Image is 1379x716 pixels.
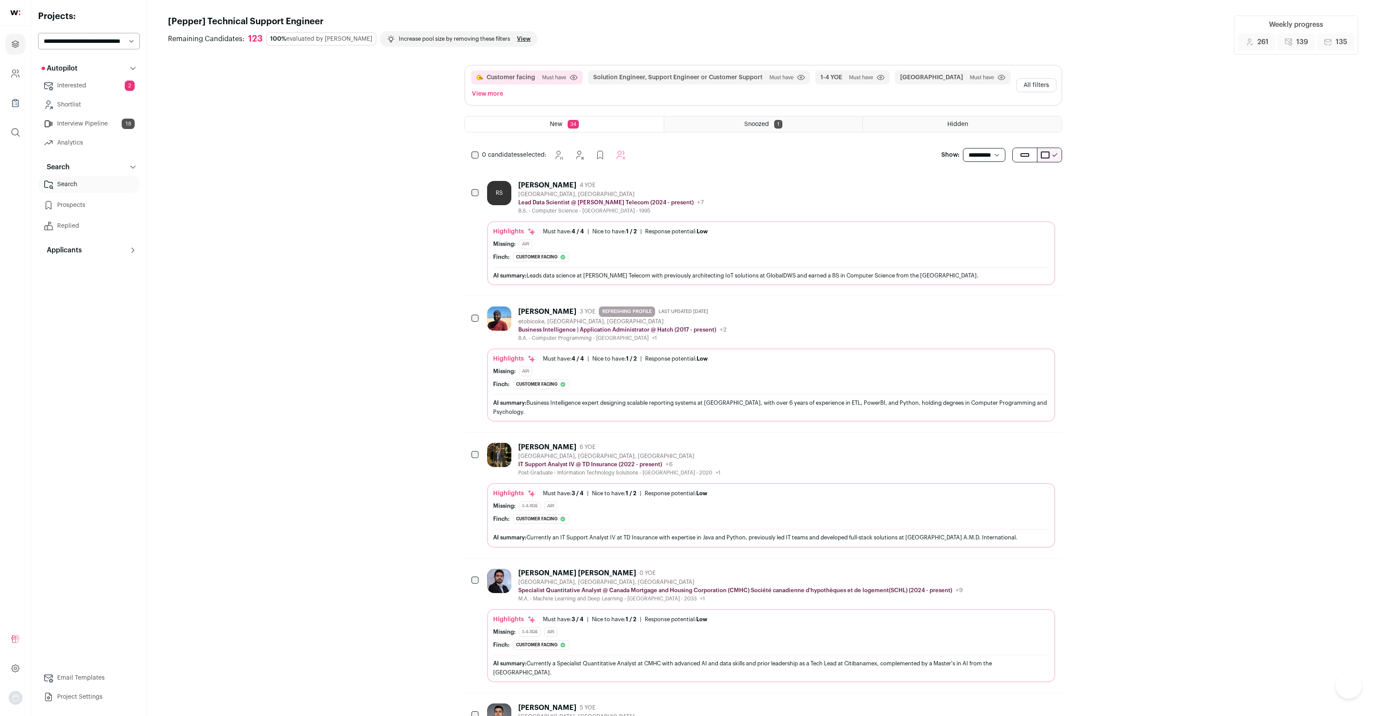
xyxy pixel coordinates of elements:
div: [GEOGRAPHIC_DATA], [GEOGRAPHIC_DATA] [518,191,704,198]
span: 100% [270,36,286,42]
span: Must have [769,74,794,81]
div: Missing: [493,629,516,635]
span: 5 YOE [580,704,595,711]
p: Show: [941,151,959,159]
button: Hide [571,146,588,164]
span: Must have [970,74,994,81]
a: Prospects [38,197,140,214]
div: Customer facing [513,252,569,262]
a: Snoozed 1 [664,116,862,132]
span: 261 [1257,37,1269,47]
p: Autopilot [42,63,78,74]
button: Snooze [550,146,567,164]
div: [PERSON_NAME] [518,443,576,452]
div: [GEOGRAPHIC_DATA], [GEOGRAPHIC_DATA], [GEOGRAPHIC_DATA] [518,579,963,586]
span: 1 / 2 [626,356,637,361]
div: Nice to have: [592,490,636,497]
span: +6 [665,461,673,468]
img: b1817e70a6ea51a9966095df2dd32418e6d0d2a7621148ea452da0613038da04.jpg [487,569,511,593]
span: 1 / 2 [626,616,636,622]
div: Highlights [493,227,536,236]
span: Snoozed [744,121,769,127]
div: B.S. - Computer Science - [GEOGRAPHIC_DATA] - 1995 [518,207,704,214]
a: Interview Pipeline18 [38,115,140,132]
ul: | | [543,355,708,362]
a: Hidden [863,116,1061,132]
div: API [519,367,532,376]
span: 1 / 2 [626,229,637,234]
span: +9 [956,587,963,593]
span: 3 / 4 [572,616,584,622]
span: 2 [125,81,135,91]
div: Must have: [543,490,584,497]
a: Analytics [38,134,140,152]
p: Lead Data Scientist @ [PERSON_NAME] Telecom (2024 - present) [518,199,694,206]
span: AI summary: [493,535,526,540]
h1: [Pepper] Technical Support Engineer [168,16,538,28]
span: +7 [697,200,704,206]
img: 21fb6fd91a3def026fd441dc6026000d3a2d374b423524857cb11803620be0b9.jpg [487,443,511,467]
button: 1-4 YOE [820,73,842,82]
button: Customer facing [487,73,535,82]
button: Add to Autopilot [612,146,630,164]
ul: | | [543,228,708,235]
span: 1 [774,120,782,129]
span: 6 YOE [580,444,595,451]
span: New [550,121,562,127]
span: Must have [542,74,566,81]
span: 0 YOE [639,570,656,577]
div: Missing: [493,368,516,375]
h2: Projects: [38,10,140,23]
span: Last updated [DATE] [659,308,708,315]
span: 3 / 4 [572,490,584,496]
div: 1-4 YOE [519,627,541,637]
div: Business Intelligence expert designing scalable reporting systems at [GEOGRAPHIC_DATA], with over... [493,398,1049,416]
div: Customer facing [513,640,569,650]
div: Must have: [543,616,584,623]
span: Remaining Candidates: [168,34,245,44]
span: Must have [849,74,873,81]
span: 0 candidates [482,152,520,158]
span: Low [696,616,707,622]
div: Customer facing [513,380,569,389]
p: Increase pool size by removing these filters [399,35,510,42]
div: Must have: [543,355,584,362]
div: Missing: [493,241,516,248]
button: Autopilot [38,60,140,77]
div: B.A. - Computer Programming - [GEOGRAPHIC_DATA] [518,335,727,342]
a: RS [PERSON_NAME] 4 YOE [GEOGRAPHIC_DATA], [GEOGRAPHIC_DATA] Lead Data Scientist @ [PERSON_NAME] T... [487,181,1055,285]
span: REFRESHING PROFILE [599,306,655,317]
a: Company and ATS Settings [5,63,26,84]
div: Highlights [493,355,536,363]
a: [PERSON_NAME] 3 YOE REFRESHING PROFILE Last updated [DATE] etobicoke, [GEOGRAPHIC_DATA], [GEOGRAP... [487,306,1055,422]
span: 18 [122,119,135,129]
button: All filters [1016,78,1056,92]
div: Missing: [493,503,516,510]
span: 4 / 4 [572,229,584,234]
div: Highlights [493,489,536,498]
div: Nice to have: [592,355,637,362]
div: Nice to have: [592,228,637,235]
a: Projects [5,34,26,55]
a: View [517,35,531,42]
div: M.A. - Machine Learning and Deep Learning - [GEOGRAPHIC_DATA] - 2033 [518,595,963,602]
div: 1-4 YOE [519,501,541,511]
span: Low [697,229,708,234]
div: Highlights [493,615,536,624]
p: IT Support Analyst IV @ TD Insurance (2022 - present) [518,461,662,468]
span: 3 YOE [580,308,595,315]
span: Low [696,490,707,496]
span: 4 / 4 [572,356,584,361]
iframe: Help Scout Beacon - Open [1336,673,1362,699]
div: Finch: [493,254,510,261]
button: View more [470,88,505,100]
div: 123 [248,34,263,45]
button: Open dropdown [9,691,23,705]
button: Applicants [38,242,140,259]
span: 4 YOE [580,182,595,189]
div: Finch: [493,642,510,648]
div: [PERSON_NAME] [518,181,576,190]
div: Currently a Specialist Quantitative Analyst at CMHC with advanced AI and data skills and prior le... [493,659,1049,677]
button: Solution Engineer, Support Engineer or Customer Support [593,73,762,82]
span: +1 [716,470,720,475]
